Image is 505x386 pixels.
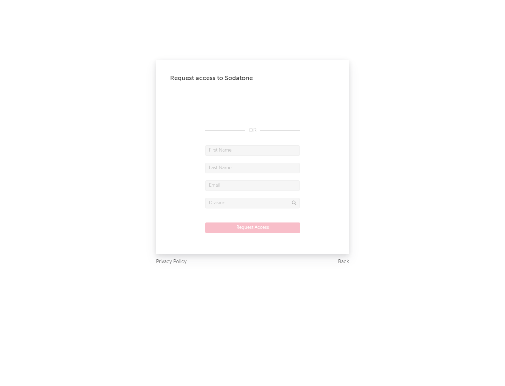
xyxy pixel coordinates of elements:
button: Request Access [205,222,300,233]
input: Division [205,198,300,208]
div: Request access to Sodatone [170,74,335,82]
div: OR [205,126,300,135]
input: Email [205,180,300,191]
input: First Name [205,145,300,156]
a: Back [338,258,349,266]
a: Privacy Policy [156,258,187,266]
input: Last Name [205,163,300,173]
